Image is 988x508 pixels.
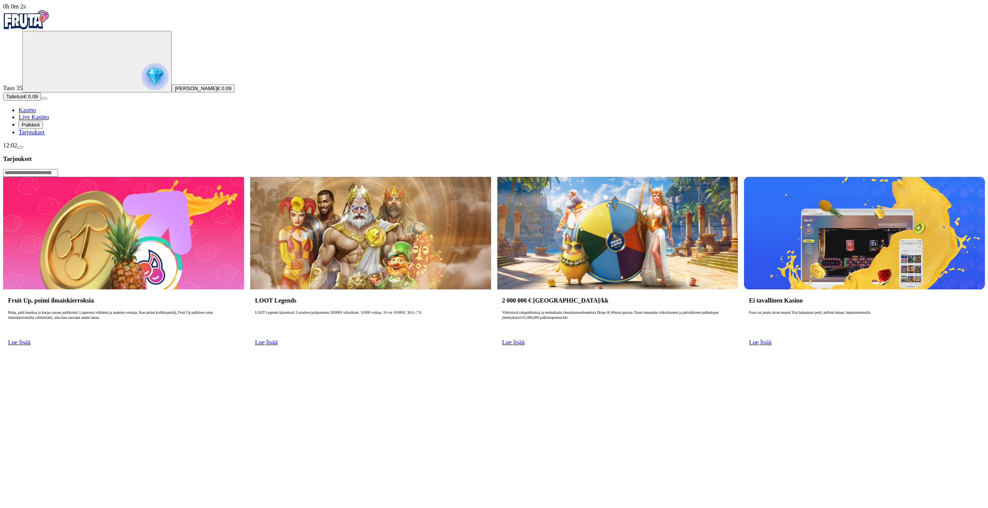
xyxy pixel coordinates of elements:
[3,92,41,101] button: Talletusplus icon€ 0.09
[8,310,239,335] p: Pelaa, pidä hauskaa ja korjaa satona palkkioita! Loputonta viihdettä ja makeita voittoja. Kun pel...
[22,31,172,92] button: reward progress
[3,169,58,177] input: Search
[22,122,40,128] span: Palkkiot
[250,177,491,289] img: LOOT Legends
[3,10,49,29] img: Fruta
[3,142,17,149] span: 12:02
[749,339,771,346] a: Lue lisää
[217,86,232,91] span: € 0.09
[749,297,980,304] h3: Ei tavallinen Kasino
[3,10,985,136] nav: Primary
[744,177,985,289] img: Ei tavallinen Kasino
[502,310,733,335] p: Virkistäviä rahapalkintoja ja mehukkaita ilmaiskierrosbonuksia Drops & Winsin parissa. Nauti runs...
[3,155,985,162] h3: Tarjoukset
[8,297,239,304] h3: Fruit Up, poimi ilmaiskierroksia
[3,177,244,289] img: Fruit Up, poimi ilmaiskierroksia
[749,310,980,335] p: Fruta on jotain aivan muuta! Etsi haluamasi pelit, milloin haluat, hakutoiminnolla.
[41,97,47,99] button: menu
[172,84,235,92] button: [PERSON_NAME]€ 0.09
[24,94,38,99] span: € 0.09
[255,310,486,335] p: LOOT Legends käynnissä! Lotsaloot‑jackpoteissa 50 000 € viikoittain. 10 000 voittaa, 10 vie 10 00...
[19,129,44,135] a: Tarjoukset
[497,177,738,289] img: 2 000 000 € Palkintopotti/kk
[6,94,24,99] span: Talletus
[502,339,524,346] a: Lue lisää
[175,86,217,91] span: [PERSON_NAME]
[502,297,733,304] h3: 2 000 000 € [GEOGRAPHIC_DATA]/kk
[255,339,278,346] a: Lue lisää
[8,339,31,346] a: Lue lisää
[3,85,22,91] span: Taso 35
[255,297,486,304] h3: LOOT Legends
[19,121,43,129] button: Palkkiot
[142,63,169,90] img: reward progress
[19,114,49,120] a: Live Kasino
[17,146,23,149] button: menu
[19,107,36,113] a: Kasino
[3,107,985,136] nav: Main menu
[3,3,26,10] span: user session time
[3,24,49,31] a: Fruta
